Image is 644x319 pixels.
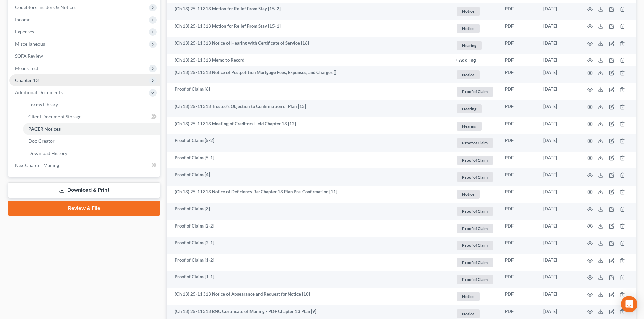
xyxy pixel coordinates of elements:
[15,89,63,95] span: Additional Documents
[167,168,450,186] td: Proof of Claim [4]
[457,104,482,113] span: Hearing
[457,190,480,199] span: Notice
[167,271,450,288] td: Proof of Claim [1-1]
[23,99,160,111] a: Forms Library
[456,121,494,132] a: Hearing
[457,258,493,267] span: Proof of Claim
[23,135,160,147] a: Doc Creator
[28,114,81,119] span: Client Document Storage
[538,288,579,305] td: [DATE]
[500,152,538,169] td: PDF
[456,86,494,97] a: Proof of Claim
[456,257,494,268] a: Proof of Claim
[500,271,538,288] td: PDF
[500,54,538,66] td: PDF
[457,224,493,233] span: Proof of Claim
[28,102,58,107] span: Forms Library
[15,41,45,47] span: Miscellaneous
[456,223,494,234] a: Proof of Claim
[167,203,450,220] td: Proof of Claim [3]
[538,100,579,117] td: [DATE]
[15,4,76,10] span: Codebtors Insiders & Notices
[8,182,160,198] a: Download & Print
[457,70,480,79] span: Notice
[28,126,61,132] span: PACER Notices
[500,254,538,271] td: PDF
[538,134,579,152] td: [DATE]
[457,41,482,50] span: Hearing
[500,3,538,20] td: PDF
[538,220,579,237] td: [DATE]
[457,292,480,301] span: Notice
[538,117,579,135] td: [DATE]
[538,54,579,66] td: [DATE]
[538,66,579,83] td: [DATE]
[167,66,450,83] td: (Ch 13) 25-11313 Notice of Postpetition Mortgage Fees, Expenses, and Charges []
[500,20,538,37] td: PDF
[500,288,538,305] td: PDF
[456,103,494,114] a: Hearing
[538,152,579,169] td: [DATE]
[500,186,538,203] td: PDF
[167,152,450,169] td: Proof of Claim [5-1]
[500,203,538,220] td: PDF
[15,77,39,83] span: Chapter 13
[538,237,579,254] td: [DATE]
[23,123,160,135] a: PACER Notices
[500,100,538,117] td: PDF
[538,271,579,288] td: [DATE]
[28,150,67,156] span: Download History
[456,206,494,217] a: Proof of Claim
[456,189,494,200] a: Notice
[621,296,637,312] div: Open Intercom Messenger
[15,53,43,59] span: SOFA Review
[28,138,55,144] span: Doc Creator
[538,203,579,220] td: [DATE]
[456,6,494,17] a: Notice
[167,20,450,37] td: (Ch 13) 25-11313 Motion for Relief From Stay [15-1]
[167,288,450,305] td: (Ch 13) 25-11313 Notice of Appearance and Request for Notice [10]
[457,7,480,16] span: Notice
[456,23,494,34] a: Notice
[457,207,493,216] span: Proof of Claim
[456,57,494,63] a: + Add Tag
[500,37,538,54] td: PDF
[167,100,450,117] td: (Ch 13) 25-11313 Trustee's Objection to Confirmation of Plan [13]
[167,220,450,237] td: Proof of Claim [2-2]
[167,254,450,271] td: Proof of Claim [1-2]
[456,291,494,302] a: Notice
[457,172,493,182] span: Proof of Claim
[9,50,160,62] a: SOFA Review
[457,275,493,284] span: Proof of Claim
[538,254,579,271] td: [DATE]
[456,171,494,183] a: Proof of Claim
[500,134,538,152] td: PDF
[15,17,30,22] span: Income
[500,66,538,83] td: PDF
[538,83,579,101] td: [DATE]
[167,83,450,101] td: Proof of Claim [6]
[167,186,450,203] td: (Ch 13) 25-11313 Notice of Deficiency Re: Chapter 13 Plan Pre-Confirmation [11]
[167,37,450,54] td: (Ch 13) 25-11313 Notice of Hearing with Certificate of Service [16]
[456,137,494,149] a: Proof of Claim
[456,240,494,251] a: Proof of Claim
[23,147,160,159] a: Download History
[456,40,494,51] a: Hearing
[23,111,160,123] a: Client Document Storage
[457,156,493,165] span: Proof of Claim
[538,20,579,37] td: [DATE]
[457,87,493,96] span: Proof of Claim
[167,54,450,66] td: (Ch 13) 25-11313 Memo to Record
[456,69,494,80] a: Notice
[500,237,538,254] td: PDF
[500,83,538,101] td: PDF
[457,309,480,318] span: Notice
[457,138,493,148] span: Proof of Claim
[15,162,59,168] span: NextChapter Mailing
[456,274,494,285] a: Proof of Claim
[500,117,538,135] td: PDF
[167,134,450,152] td: Proof of Claim [5-2]
[538,3,579,20] td: [DATE]
[8,201,160,216] a: Review & File
[456,155,494,166] a: Proof of Claim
